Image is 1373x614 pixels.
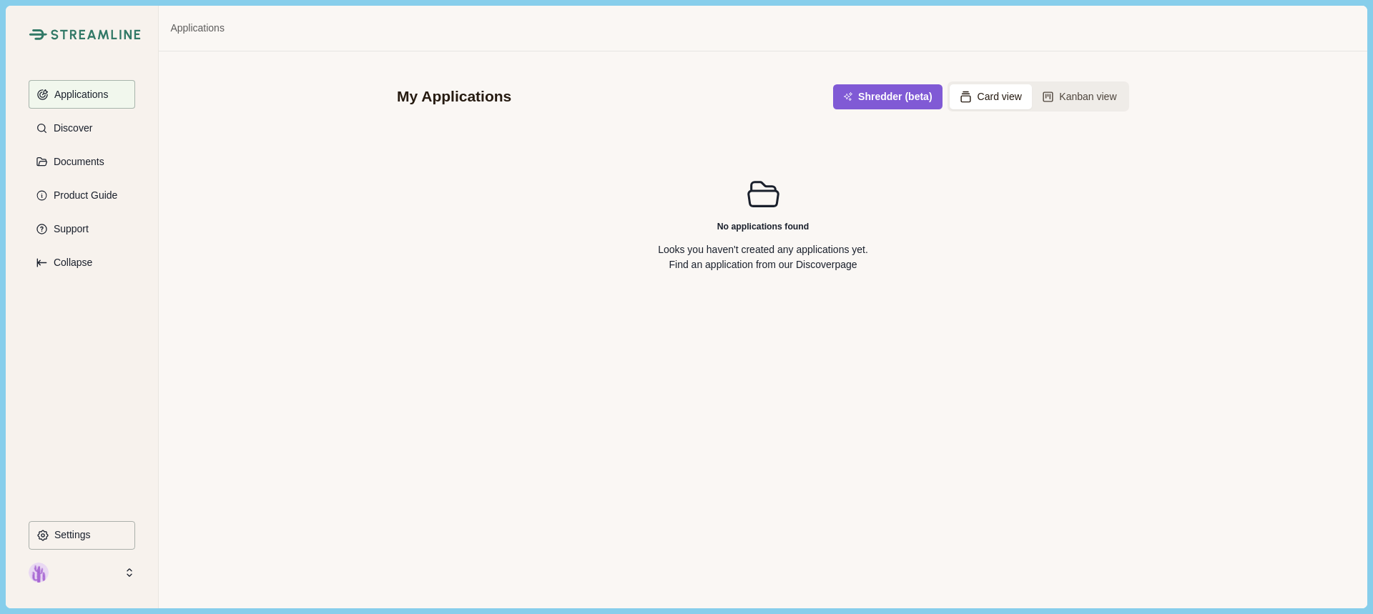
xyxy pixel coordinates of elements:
[49,529,91,541] p: Settings
[29,29,46,40] img: Streamline Climate Logo
[49,89,109,101] p: Applications
[29,248,135,277] button: Expand
[29,214,135,243] button: Support
[658,242,868,272] p: Looks you haven't created any applications yet. Find an application from our page
[29,563,49,583] img: profile picture
[29,181,135,209] button: Product Guide
[397,86,511,107] div: My Applications
[49,189,118,202] p: Product Guide
[29,521,135,555] a: Settings
[49,257,92,269] p: Collapse
[29,114,135,142] button: Discover
[49,122,92,134] p: Discover
[29,80,135,109] button: Applications
[950,84,1032,109] button: Card view
[49,223,89,235] p: Support
[170,21,225,36] a: Applications
[29,29,135,40] a: Streamline Climate LogoStreamline Climate Logo
[796,259,835,270] a: Discover
[49,156,104,168] p: Documents
[29,521,135,550] button: Settings
[833,84,942,109] button: Shredder (beta)
[29,147,135,176] button: Documents
[1032,84,1127,109] button: Kanban view
[717,222,809,232] h2: No applications found
[51,29,141,40] img: Streamline Climate Logo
